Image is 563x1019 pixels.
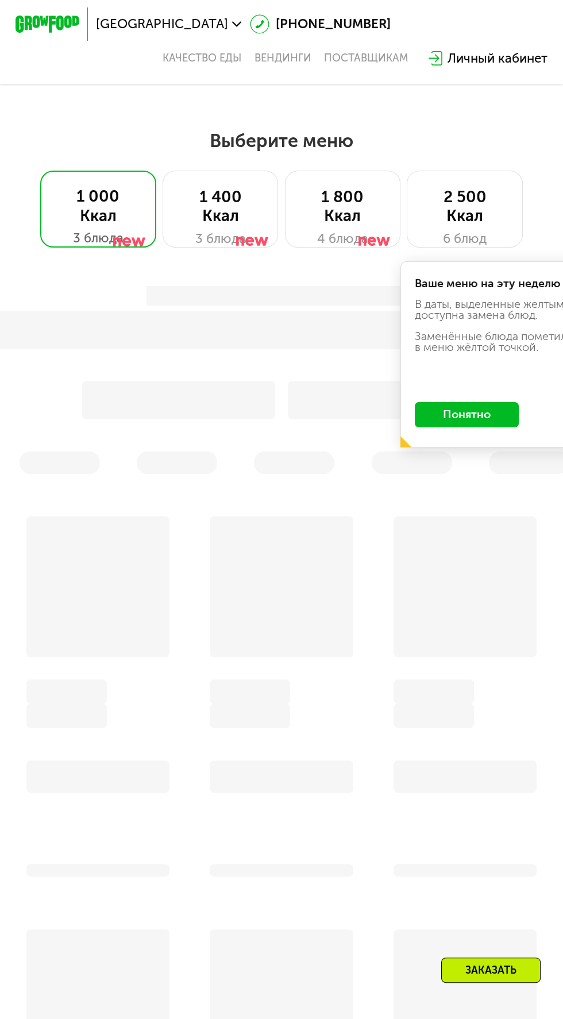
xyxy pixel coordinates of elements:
[302,187,384,226] div: 1 800 Ккал
[423,187,506,226] div: 2 500 Ккал
[302,229,384,249] div: 4 блюда
[179,229,262,249] div: 3 блюда
[163,52,241,64] a: Качество еды
[179,187,262,226] div: 1 400 Ккал
[96,18,228,30] span: [GEOGRAPHIC_DATA]
[52,129,512,152] h2: Выберите меню
[324,52,408,64] div: поставщикам
[415,402,519,428] button: Понятно
[441,958,541,983] div: Заказать
[423,229,506,249] div: 6 блюд
[250,14,391,34] a: [PHONE_NUMBER]
[57,229,140,248] div: 3 блюда
[448,49,547,68] div: Личный кабинет
[57,187,140,225] div: 1 000 Ккал
[254,52,311,64] a: Вендинги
